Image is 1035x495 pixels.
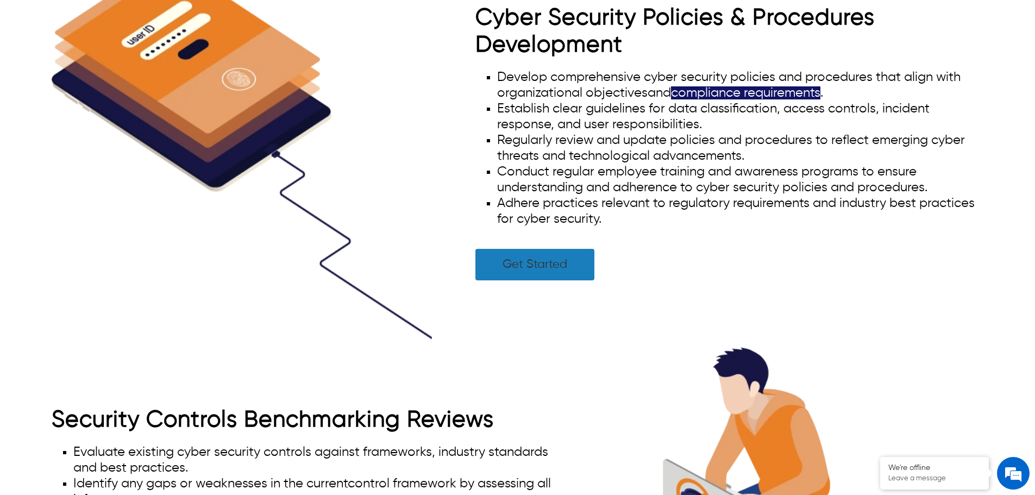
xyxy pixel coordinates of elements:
span: We are offline. Please leave us a message. [23,137,190,247]
div: We're offline [888,463,981,473]
textarea: Type your message and click 'Submit' [5,297,207,335]
span: Regularly review and update policies and procedures to reflect emerging cyber threats and technol... [497,134,965,162]
span: Conduct regular employee training and awareness programs to ensure understanding and adherence to... [497,165,928,194]
span: rity policies and procedures that align with organizational objectives [497,71,961,99]
em: Driven by SalesIQ [85,285,138,292]
a: Get Started [475,249,594,280]
h2: Cyber Security Policies & Procedures Development [475,4,983,59]
img: logo_Zg8I0qSkbAqR2WFHt3p6CTuqpyXMFPubPcD2OT02zFN43Cy9FUNNG3NEPhM_Q1qe_.png [18,65,46,71]
h2: Security Controls Benchmarking Reviews [52,406,560,434]
img: salesiqlogo_leal7QplfZFryJ6FIlVepeu7OftD7mt8q6exU6-34PB8prfIgodN67KcxXM9Y7JQ_.png [75,285,83,292]
li: Evaluate existing cyber security controls against framework [73,444,560,476]
em: Submit [159,335,197,349]
span: or data classification, access controls, incident response, and user responsibilities. [497,102,930,131]
span: Adhere practices relevant to regulatory requirements and industry best practices for cyber security. [497,197,975,225]
p: Leave a message [888,474,981,483]
span: compliance requirements [671,86,820,99]
div: Leave a message [57,61,183,75]
li: Develop comprehensive cyber secu and . [497,70,983,101]
div: Minimize live chat window [178,5,204,32]
li: Establish clear guidelines f [497,101,983,133]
